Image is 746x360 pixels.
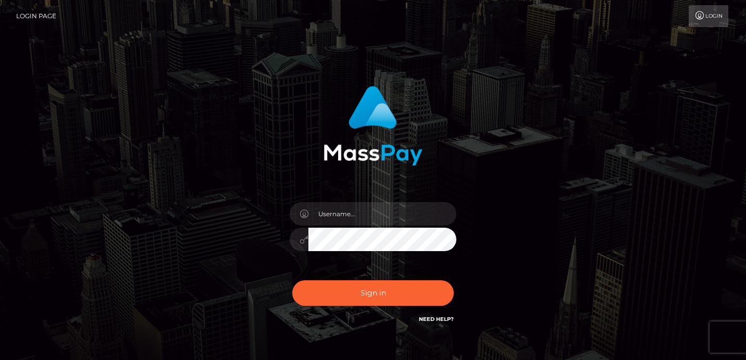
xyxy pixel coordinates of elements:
[324,86,422,166] img: MassPay Login
[16,5,56,27] a: Login Page
[308,202,456,226] input: Username...
[292,280,454,306] button: Sign in
[419,316,454,322] a: Need Help?
[689,5,728,27] a: Login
